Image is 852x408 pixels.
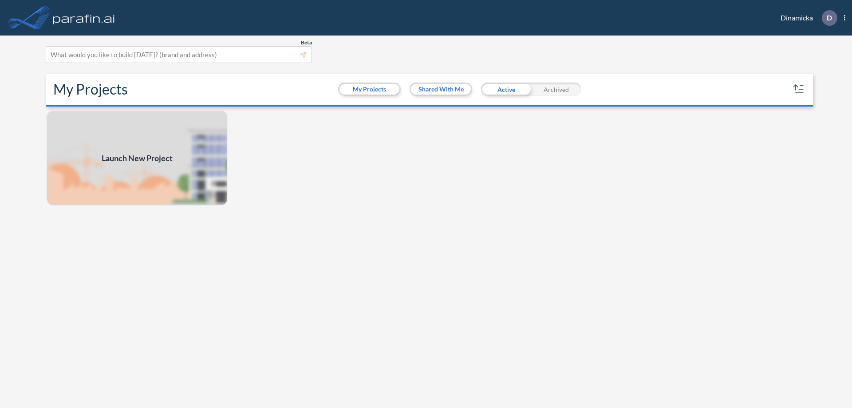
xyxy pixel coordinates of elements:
[53,81,128,98] h2: My Projects
[481,83,531,96] div: Active
[827,14,832,22] p: D
[792,82,806,96] button: sort
[102,152,173,164] span: Launch New Project
[51,9,117,27] img: logo
[46,110,228,206] img: add
[301,39,312,46] span: Beta
[531,83,581,96] div: Archived
[411,84,471,95] button: Shared With Me
[767,10,845,26] div: Dinamicka
[46,110,228,206] a: Launch New Project
[339,84,399,95] button: My Projects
